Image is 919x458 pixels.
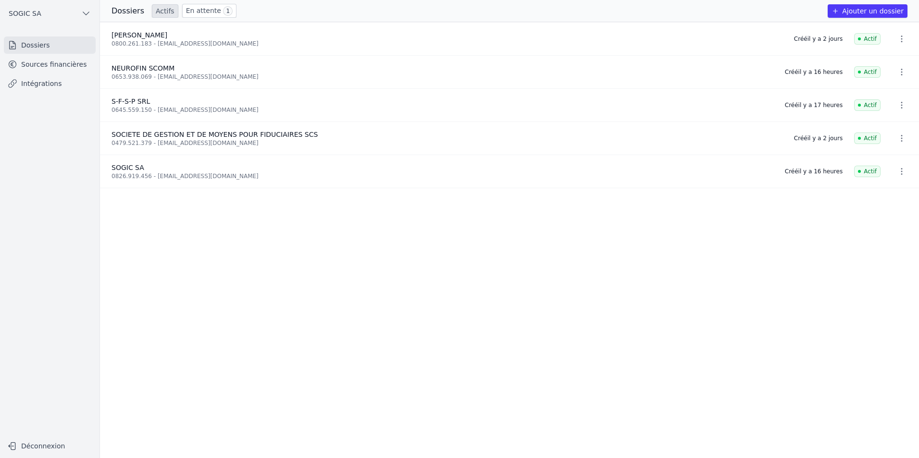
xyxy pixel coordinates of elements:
[112,40,782,48] div: 0800.261.183 - [EMAIL_ADDRESS][DOMAIN_NAME]
[794,134,843,142] div: Créé il y a 2 jours
[112,172,773,180] div: 0826.919.456 - [EMAIL_ADDRESS][DOMAIN_NAME]
[4,56,96,73] a: Sources financières
[854,166,881,177] span: Actif
[4,6,96,21] button: SOGIC SA
[785,101,843,109] div: Créé il y a 17 heures
[4,438,96,454] button: Déconnexion
[112,31,167,39] span: [PERSON_NAME]
[854,66,881,78] span: Actif
[828,4,907,18] button: Ajouter un dossier
[112,131,318,138] span: SOCIETE DE GESTION ET DE MOYENS POUR FIDUCIAIRES SCS
[9,9,41,18] span: SOGIC SA
[112,164,144,171] span: SOGIC SA
[223,6,233,16] span: 1
[854,133,881,144] span: Actif
[112,97,150,105] span: S-F-S-P SRL
[152,4,178,18] a: Actifs
[854,99,881,111] span: Actif
[785,168,843,175] div: Créé il y a 16 heures
[112,139,782,147] div: 0479.521.379 - [EMAIL_ADDRESS][DOMAIN_NAME]
[182,4,236,18] a: En attente 1
[4,75,96,92] a: Intégrations
[112,5,144,17] h3: Dossiers
[794,35,843,43] div: Créé il y a 2 jours
[112,106,773,114] div: 0645.559.150 - [EMAIL_ADDRESS][DOMAIN_NAME]
[112,73,773,81] div: 0653.938.069 - [EMAIL_ADDRESS][DOMAIN_NAME]
[854,33,881,45] span: Actif
[4,36,96,54] a: Dossiers
[112,64,174,72] span: NEUROFIN SCOMM
[785,68,843,76] div: Créé il y a 16 heures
